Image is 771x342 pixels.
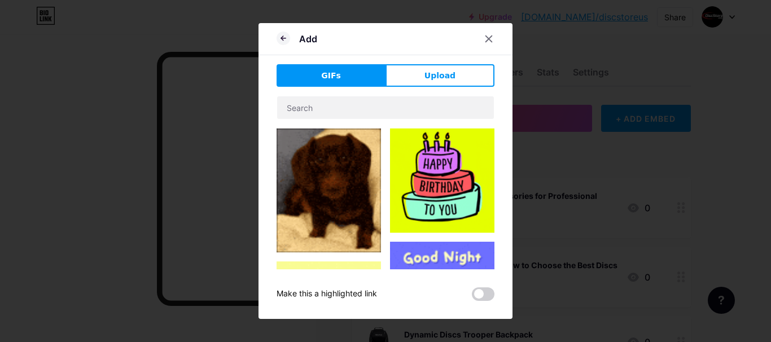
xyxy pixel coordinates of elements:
input: Search [277,96,494,119]
span: GIFs [321,70,341,82]
img: Gihpy [390,128,494,233]
span: Upload [424,70,455,82]
img: Gihpy [277,128,381,252]
div: Make this a highlighted link [277,287,377,301]
div: Add [299,32,317,46]
button: GIFs [277,64,385,87]
button: Upload [385,64,494,87]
